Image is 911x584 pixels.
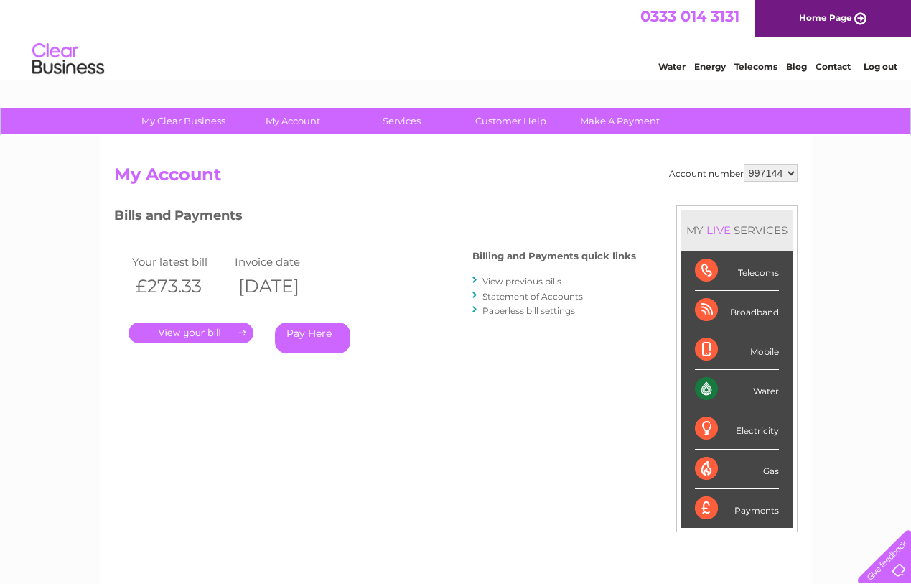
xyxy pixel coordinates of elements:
a: Contact [816,61,851,72]
th: [DATE] [231,272,335,301]
h3: Bills and Payments [114,205,636,231]
div: Gas [695,450,779,489]
div: MY SERVICES [681,210,793,251]
h4: Billing and Payments quick links [472,251,636,261]
a: Log out [864,61,897,72]
a: My Clear Business [124,108,243,134]
div: Telecoms [695,251,779,291]
a: My Account [233,108,352,134]
div: Clear Business is a trading name of Verastar Limited (registered in [GEOGRAPHIC_DATA] No. 3667643... [117,8,795,70]
th: £273.33 [129,272,232,301]
a: Water [658,61,686,72]
div: Payments [695,489,779,528]
div: Electricity [695,409,779,449]
a: Services [342,108,461,134]
div: Account number [669,164,798,182]
div: Mobile [695,330,779,370]
div: Water [695,370,779,409]
td: Your latest bill [129,252,232,272]
a: Energy [694,61,726,72]
a: Customer Help [452,108,570,134]
a: View previous bills [482,276,561,287]
div: Broadband [695,291,779,330]
a: Make A Payment [561,108,679,134]
a: . [129,323,253,343]
a: Paperless bill settings [482,305,575,316]
a: Statement of Accounts [482,291,583,302]
div: LIVE [704,223,734,237]
a: 0333 014 3131 [640,7,739,25]
td: Invoice date [231,252,335,272]
a: Telecoms [734,61,777,72]
a: Pay Here [275,323,350,353]
h2: My Account [114,164,798,192]
img: logo.png [32,37,105,81]
a: Blog [786,61,807,72]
